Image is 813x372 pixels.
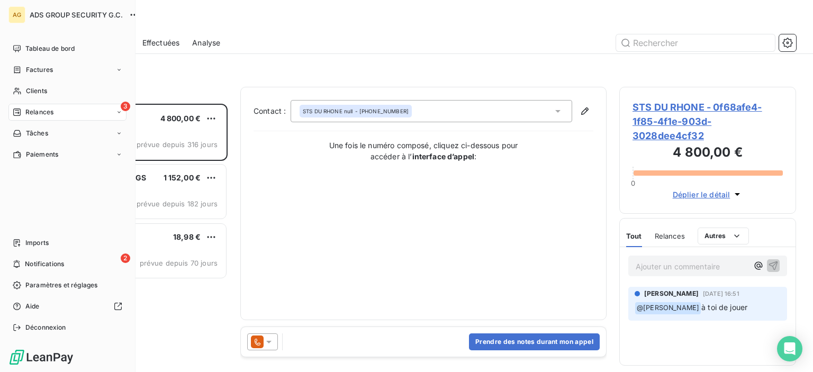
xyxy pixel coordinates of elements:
[254,106,291,116] label: Contact :
[164,173,201,182] span: 1 152,00 €
[30,11,123,19] span: ADS GROUP SECURITY G.C.
[644,289,699,298] span: [PERSON_NAME]
[633,143,783,164] h3: 4 800,00 €
[8,6,25,23] div: AG
[633,100,783,143] span: STS DU RHONE - 0f68afe4-1f85-4f1e-903d-3028dee4cf32
[318,140,529,162] p: Une fois le numéro composé, cliquez ci-dessous pour accéder à l’ :
[26,86,47,96] span: Clients
[616,34,775,51] input: Rechercher
[25,323,66,332] span: Déconnexion
[26,150,58,159] span: Paiements
[626,232,642,240] span: Tout
[631,179,635,187] span: 0
[173,232,201,241] span: 18,98 €
[635,302,701,314] span: @ [PERSON_NAME]
[25,259,64,269] span: Notifications
[777,336,802,361] div: Open Intercom Messenger
[25,280,97,290] span: Paramètres et réglages
[698,228,749,244] button: Autres
[140,259,218,267] span: prévue depuis 70 jours
[25,238,49,248] span: Imports
[25,44,75,53] span: Tableau de bord
[121,253,130,263] span: 2
[303,107,409,115] div: - [PHONE_NUMBER]
[655,232,685,240] span: Relances
[142,38,180,48] span: Effectuées
[673,189,730,200] span: Déplier le détail
[670,188,746,201] button: Déplier le détail
[412,152,475,161] strong: interface d’appel
[8,298,127,315] a: Aide
[160,114,201,123] span: 4 800,00 €
[469,333,600,350] button: Prendre des notes durant mon appel
[137,140,218,149] span: prévue depuis 316 jours
[121,102,130,111] span: 3
[701,303,747,312] span: à toi de jouer
[8,349,74,366] img: Logo LeanPay
[703,291,739,297] span: [DATE] 16:51
[25,302,40,311] span: Aide
[192,38,220,48] span: Analyse
[25,107,53,117] span: Relances
[137,199,218,208] span: prévue depuis 182 jours
[303,107,353,115] span: STS DU RHONE null
[26,129,48,138] span: Tâches
[26,65,53,75] span: Factures
[51,104,228,372] div: grid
